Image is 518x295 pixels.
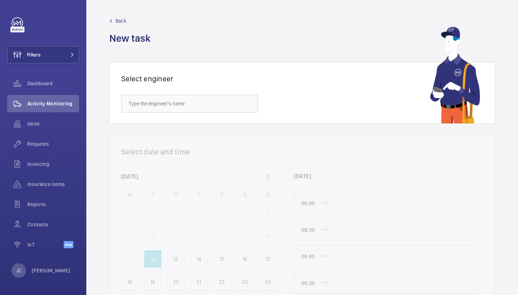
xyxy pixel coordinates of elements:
h1: New task [109,32,155,45]
button: Filters [7,46,79,63]
span: Beta [64,241,73,248]
span: Dashboard [27,80,79,87]
span: Invoicing [27,160,79,168]
span: Reports [27,201,79,208]
span: Filters [27,51,41,58]
input: Type the engineer's name [121,95,258,113]
span: Contacts [27,221,79,228]
span: IoT [27,241,64,248]
p: JC [16,267,21,274]
h1: Select engineer [121,74,173,83]
span: Requests [27,140,79,147]
img: mechanic using app [430,27,480,123]
span: Activity Monitoring [27,100,79,107]
span: Insurance items [27,181,79,188]
span: Back [115,17,126,24]
p: [PERSON_NAME] [32,267,71,274]
span: Units [27,120,79,127]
